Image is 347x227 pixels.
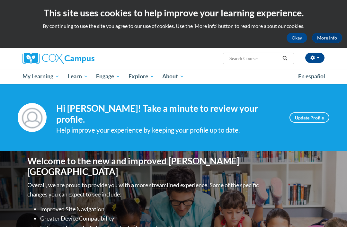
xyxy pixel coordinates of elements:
span: Engage [96,73,120,80]
h4: Hi [PERSON_NAME]! Take a minute to review your profile. [56,103,280,125]
button: Account Settings [305,53,325,63]
a: About [158,69,189,84]
span: About [162,73,184,80]
li: Greater Device Compatibility [40,214,260,223]
img: Profile Image [18,103,47,132]
a: En español [294,70,329,83]
a: Engage [92,69,124,84]
p: Overall, we are proud to provide you with a more streamlined experience. Some of the specific cha... [27,180,260,199]
a: Update Profile [289,112,329,123]
iframe: Button to launch messaging window [321,201,342,222]
a: More Info [312,33,342,43]
a: My Learning [18,69,64,84]
button: Okay [287,33,307,43]
span: My Learning [22,73,59,80]
span: Learn [68,73,88,80]
h2: This site uses cookies to help improve your learning experience. [5,6,342,19]
div: Main menu [18,69,329,84]
img: Cox Campus [22,53,94,64]
span: En español [298,73,325,80]
span: Explore [129,73,154,80]
button: Search [280,55,290,62]
div: Help improve your experience by keeping your profile up to date. [56,125,280,135]
h1: Welcome to the new and improved [PERSON_NAME][GEOGRAPHIC_DATA] [27,156,260,177]
input: Search Courses [229,55,280,62]
li: Improved Site Navigation [40,205,260,214]
a: Explore [124,69,158,84]
p: By continuing to use the site you agree to our use of cookies. Use the ‘More info’ button to read... [5,22,342,30]
a: Learn [64,69,92,84]
a: Cox Campus [22,53,117,64]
